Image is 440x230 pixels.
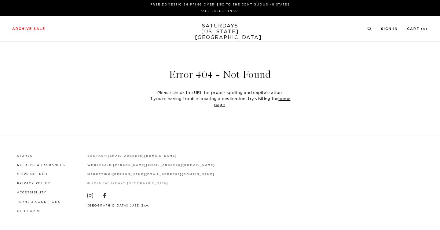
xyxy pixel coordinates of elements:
[381,27,398,31] a: Sign In
[145,90,295,108] div: Please check the URL for proper spelling and capitalization. If you're having trouble locating a ...
[17,164,65,167] a: Returns & Exchanges
[17,182,50,185] a: Privacy Policy
[423,28,426,31] small: 0
[17,210,41,213] a: Gift Cards
[87,181,215,186] p: © 2025 Saturdays [GEOGRAPHIC_DATA]
[407,27,428,31] a: Cart (0)
[108,155,177,157] a: [EMAIL_ADDRESS][DOMAIN_NAME]
[87,173,113,176] strong: marketing:
[17,155,32,157] a: Stores
[113,164,215,167] a: [PERSON_NAME][EMAIL_ADDRESS][DOMAIN_NAME]
[15,2,425,7] p: FREE DOMESTIC SHIPPING OVER $150 TO THE CONTIGUOUS 48 STATES
[15,9,425,13] p: *ALL SALES FINAL*
[17,191,46,194] a: Accessibility
[17,173,48,176] a: Shipping Info
[214,97,291,107] a: home page
[87,164,113,167] strong: wholesale:
[112,173,214,176] a: [PERSON_NAME][EMAIL_ADDRESS][DOMAIN_NAME]
[195,23,245,41] a: SATURDAYS[US_STATE][GEOGRAPHIC_DATA]
[12,70,428,80] header: Error 404 - Not Found
[17,201,61,203] a: Terms & Conditions
[87,155,108,157] strong: contact:
[12,27,45,31] a: Archive Sale
[87,203,149,208] button: [GEOGRAPHIC_DATA] (USD $)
